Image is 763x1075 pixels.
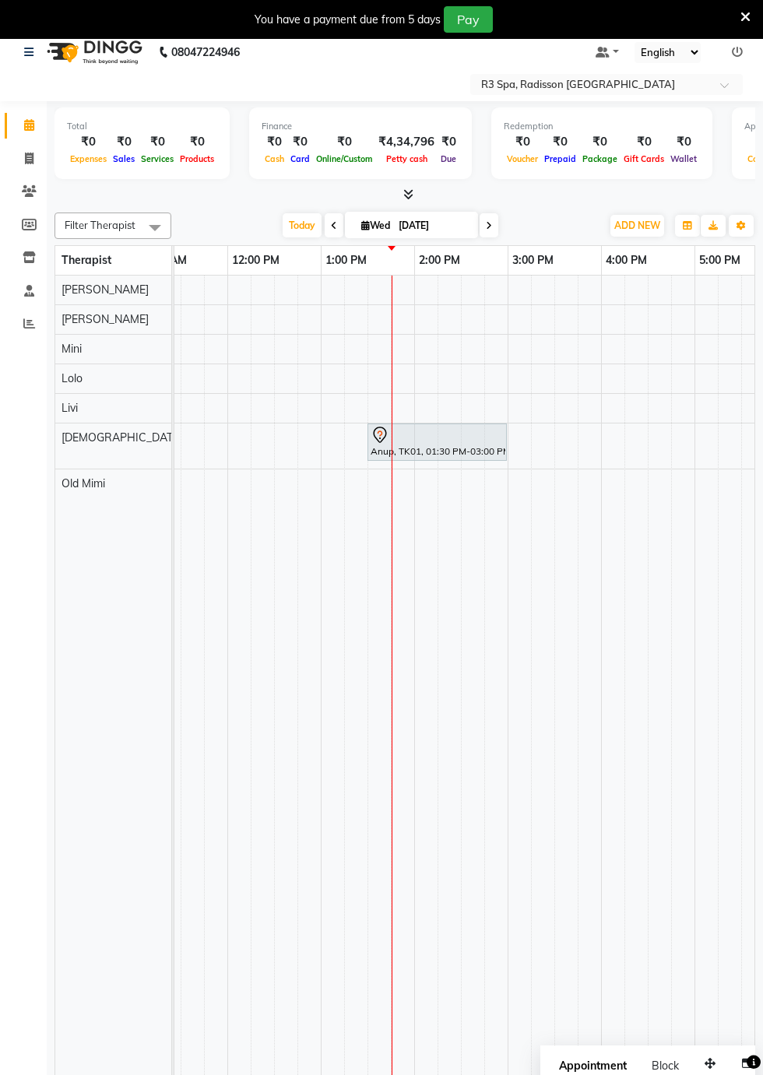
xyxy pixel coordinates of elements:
[504,153,541,164] span: Voucher
[62,342,82,356] span: Mini
[262,133,287,151] div: ₹0
[287,133,313,151] div: ₹0
[67,120,217,133] div: Total
[508,249,557,272] a: 3:00 PM
[40,30,146,74] img: logo
[322,249,371,272] a: 1:00 PM
[579,133,621,151] div: ₹0
[65,219,135,231] span: Filter Therapist
[438,153,459,164] span: Due
[610,215,664,237] button: ADD NEW
[255,12,441,28] div: You have a payment due from 5 days
[579,153,621,164] span: Package
[614,220,660,231] span: ADD NEW
[138,153,177,164] span: Services
[62,476,105,490] span: Old Mimi
[375,133,438,151] div: ₹4,34,796
[62,253,111,267] span: Therapist
[138,133,177,151] div: ₹0
[369,426,505,458] div: Anup, TK01, 01:30 PM-03:00 PM, Traditional Swedish Relaxation Therapy 90 Min([DEMOGRAPHIC_DATA])
[228,249,283,272] a: 12:00 PM
[695,249,744,272] a: 5:00 PM
[171,30,240,74] b: 08047224946
[177,153,217,164] span: Products
[262,153,287,164] span: Cash
[313,133,375,151] div: ₹0
[110,153,138,164] span: Sales
[667,133,700,151] div: ₹0
[62,401,78,415] span: Livi
[504,133,541,151] div: ₹0
[667,153,700,164] span: Wallet
[621,133,667,151] div: ₹0
[504,120,700,133] div: Redemption
[541,153,579,164] span: Prepaid
[444,6,493,33] button: Pay
[62,312,149,326] span: [PERSON_NAME]
[313,153,375,164] span: Online/Custom
[383,153,431,164] span: Petty cash
[110,133,138,151] div: ₹0
[62,430,183,444] span: [DEMOGRAPHIC_DATA]
[67,133,110,151] div: ₹0
[438,133,459,151] div: ₹0
[62,371,83,385] span: Lolo
[67,153,110,164] span: Expenses
[415,249,464,272] a: 2:00 PM
[262,120,459,133] div: Finance
[602,249,651,272] a: 4:00 PM
[394,214,472,237] input: 2025-09-03
[541,133,579,151] div: ₹0
[283,213,322,237] span: Today
[287,153,313,164] span: Card
[621,153,667,164] span: Gift Cards
[62,283,149,297] span: [PERSON_NAME]
[357,220,394,231] span: Wed
[177,133,217,151] div: ₹0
